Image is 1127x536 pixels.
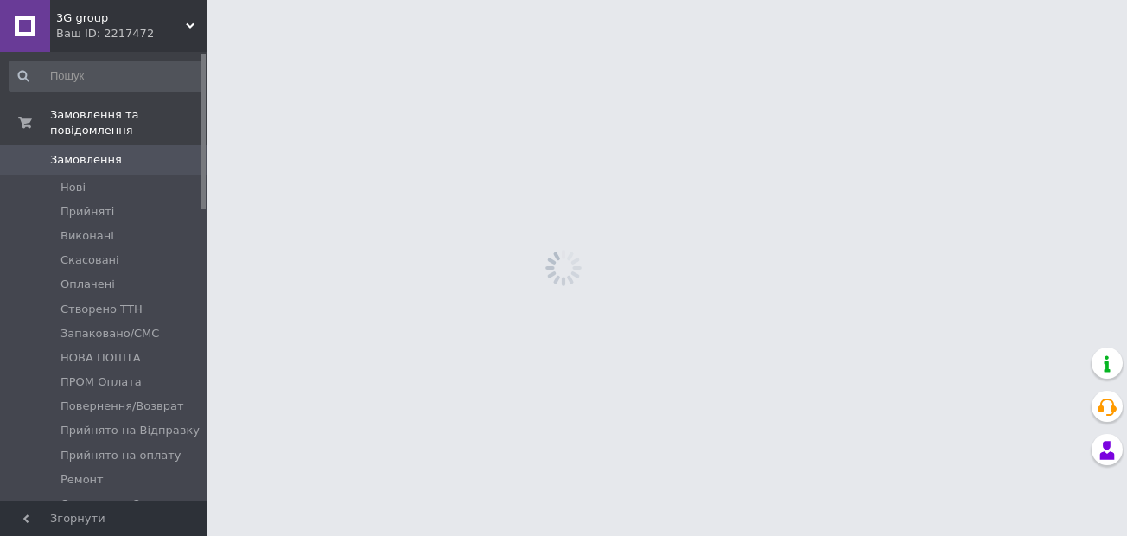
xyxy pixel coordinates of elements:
span: Запаковано/СМС [60,326,159,341]
span: Прийняті [60,204,114,220]
div: Ваш ID: 2217472 [56,26,207,41]
span: Скасування 2м [60,496,149,512]
input: Пошук [9,61,204,92]
span: Скасовані [60,252,119,268]
span: НOВА ПОШТА [60,350,141,366]
span: Нові [60,180,86,195]
span: Замовлення [50,152,122,168]
span: ПPОМ Оплата [60,374,142,390]
span: Ремонт [60,472,104,488]
span: Прийнято на оплату [60,448,181,463]
span: Замовлення та повідомлення [50,107,207,138]
span: Повернення/Возврат [60,399,184,414]
span: Оплачені [60,277,115,292]
span: 3G group [56,10,186,26]
span: Cтворено ТТН [60,302,143,317]
span: Прийнято на Відправку [60,423,200,438]
span: Виконані [60,228,114,244]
